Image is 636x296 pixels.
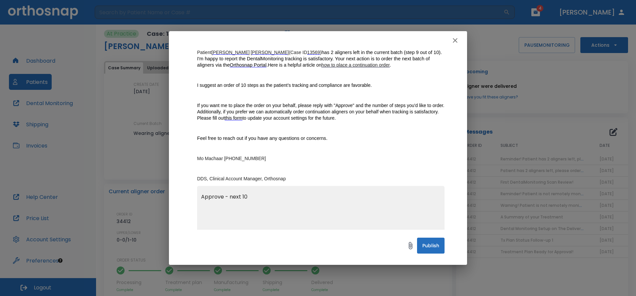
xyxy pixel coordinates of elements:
a: how to place a continuation order [321,62,390,68]
span: If you want me to place the order on your behalf, please reply with "Approve" and the number of s... [197,103,446,121]
a: Orthosnap Portal [230,62,267,68]
span: DDS, Clinical Account Manager, Orthosnap [197,176,286,181]
span: . [266,62,268,68]
span: . [390,62,391,68]
span: Feel free to reach out if you have any questions or concerns. [197,136,328,141]
a: [PERSON_NAME] [212,50,250,55]
span: Patient [197,50,212,55]
button: Publish [417,238,445,254]
span: ) [320,50,322,55]
a: 13569 [307,50,320,55]
span: (Case ID [289,50,307,55]
span: Here is a helpful article on [268,62,321,68]
a: this form [225,115,242,121]
a: [PERSON_NAME] [251,50,289,55]
span: has 2 aligners left in the current batch (step 9 out of 10). I'm happy to report the DentalMonito... [197,50,443,68]
span: I suggest an order of 10 steps as the patient’s tracking and compliance are favorable. [197,83,372,88]
span: to update your account settings for the future. [242,115,336,121]
span: Mo Machaar [PHONE_NUMBER] [197,156,266,161]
